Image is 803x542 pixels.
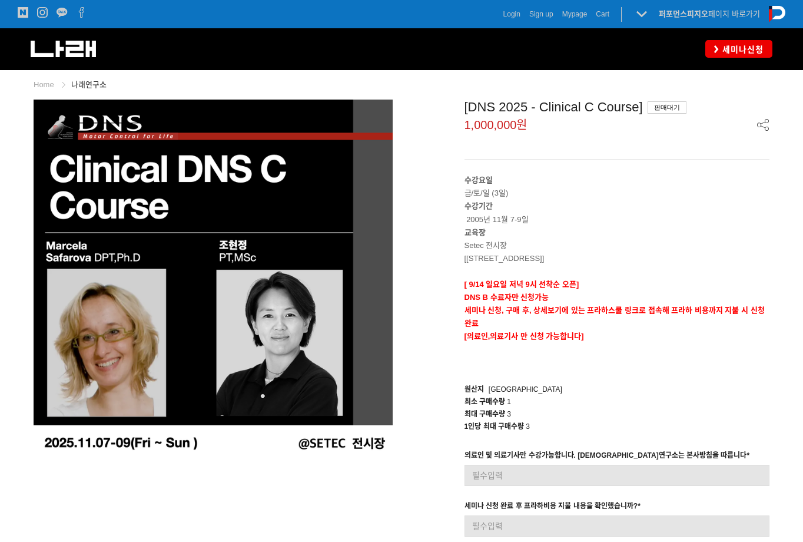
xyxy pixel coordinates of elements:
span: 1,000,000원 [464,119,527,131]
strong: 세미나 신청, 구매 후, 상세보기에 있는 프라하스쿨 링크로 접속해 프라하 비용까지 지불 시 신청완료 [464,306,765,328]
span: 최대 구매수량 [464,410,505,418]
span: 3 [507,410,511,418]
strong: DNS B 수료자만 신청가능 [464,293,549,302]
a: Login [503,8,520,20]
strong: 교육장 [464,228,486,237]
input: 필수입력 [464,465,770,486]
span: 원산지 [464,385,484,394]
span: 1인당 최대 구매수량 [464,422,524,431]
a: Cart [596,8,609,20]
p: 2005년 11월 7-9일 [464,200,770,226]
a: 세미나신청 [705,40,772,57]
div: [DNS 2025 - Clinical C Course] [464,100,770,115]
a: Sign up [529,8,553,20]
span: [GEOGRAPHIC_DATA] [489,385,562,394]
strong: 퍼포먼스피지오 [659,9,708,18]
span: 세미나신청 [719,44,764,55]
strong: [의료인,의료기사 만 신청 가능합니다] [464,332,584,341]
a: 퍼포먼스피지오페이지 바로가기 [659,9,760,18]
p: 금/토/일 (3일) [464,174,770,200]
strong: [ 9/14 일요일 저녁 9시 선착순 오픈] [464,280,579,289]
p: Setec 전시장 [464,239,770,252]
span: 최소 구매수량 [464,398,505,406]
div: 세미나 신청 완료 후 프라하비용 지불 내용을 확인했습니까? [464,500,641,515]
div: 의료인 및 의료기사만 수강가능합니다. [DEMOGRAPHIC_DATA]연구소는 본사방침을 따릅니다 [464,450,750,465]
a: 나래연구소 [71,80,107,89]
a: Home [34,80,54,89]
span: 1 [507,398,511,406]
strong: 수강기간 [464,201,493,210]
input: 필수입력 [464,515,770,537]
p: [[STREET_ADDRESS]] [464,252,770,265]
a: Mypage [562,8,588,20]
div: 판매대기 [648,101,686,114]
strong: 수강요일 [464,176,493,184]
span: 3 [526,422,530,431]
